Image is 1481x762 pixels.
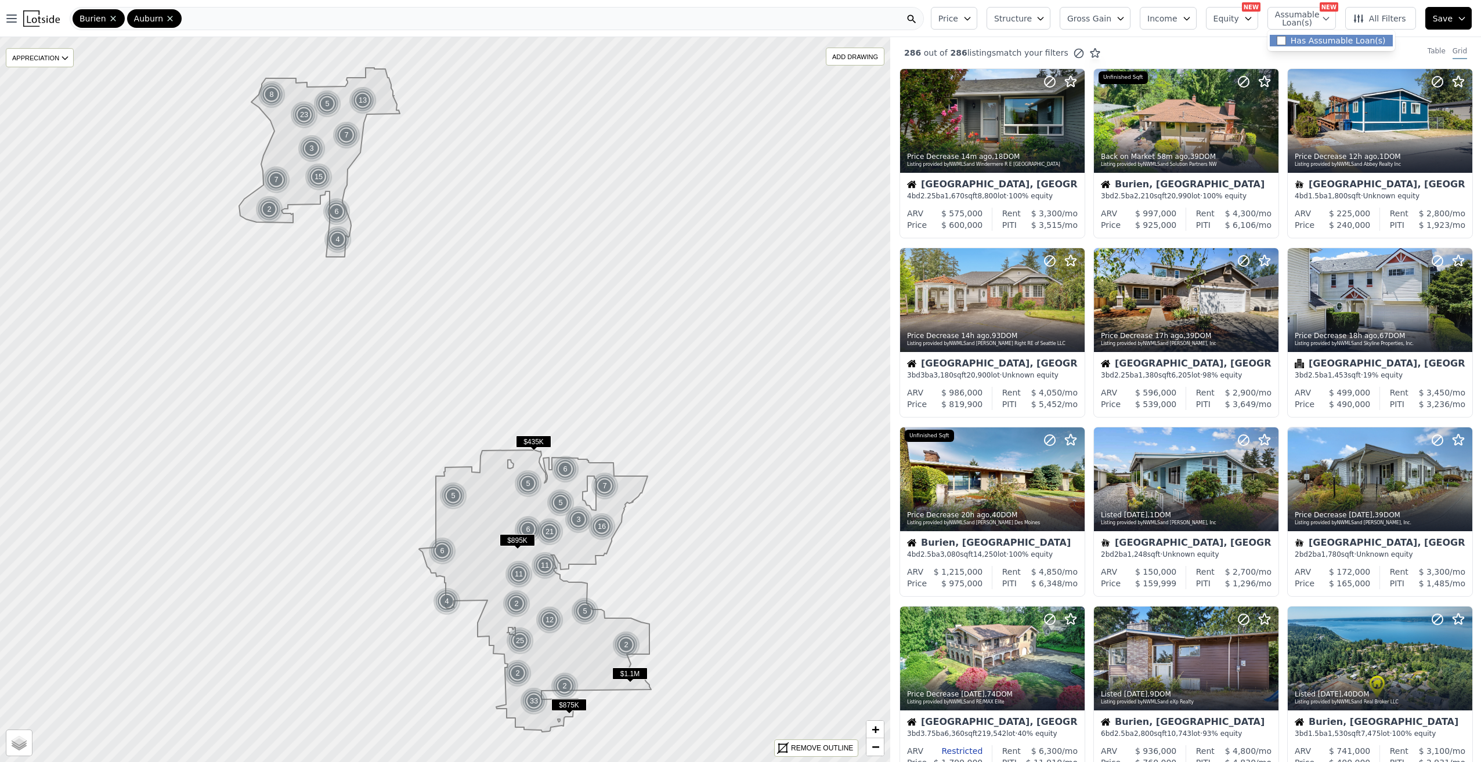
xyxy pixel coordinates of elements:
div: [GEOGRAPHIC_DATA], [GEOGRAPHIC_DATA] [1101,538,1272,550]
span: + [872,722,879,736]
span: $ 1,296 [1225,579,1256,588]
img: g1.png [349,86,377,114]
span: $ 499,000 [1329,388,1370,397]
span: 1,248 [1128,550,1147,558]
div: 11 [531,551,559,579]
button: Equity [1206,7,1258,30]
img: g1.png [255,195,284,223]
div: /mo [1211,219,1272,231]
img: g1.png [505,560,533,588]
span: $ 986,000 [941,388,982,397]
time: 2025-08-19 03:50 [961,332,989,340]
img: House [1101,180,1110,189]
img: Mobile [1101,538,1110,547]
span: $ 575,000 [941,209,982,218]
span: 3,080 [940,550,960,558]
div: /mo [1211,398,1272,410]
div: /mo [1404,578,1465,589]
div: /mo [1215,208,1272,219]
div: PITI [1002,219,1017,231]
span: $ 6,348 [1031,579,1062,588]
div: 2 bd 2 ba sqft · Unknown equity [1295,550,1465,559]
div: /mo [1017,219,1078,231]
div: Price Decrease , 39 DOM [1101,331,1273,340]
div: 3 [298,135,326,162]
img: g1.png [506,627,534,655]
span: $ 490,000 [1329,400,1370,409]
div: ARV [1295,745,1311,757]
div: Listing provided by NWMLS and Skyline Properties, Inc. [1295,340,1466,347]
img: g1.png [547,489,575,517]
button: Gross Gain [1060,7,1130,30]
div: 3 bd 2.5 ba sqft lot · 100% equity [1101,191,1272,201]
img: Mobile [1295,538,1304,547]
div: 5 [514,470,542,498]
div: 2 [612,631,640,659]
div: Price [1295,398,1314,410]
img: g1.png [571,597,599,625]
div: Listing provided by NWMLS and Solution Partners NW [1101,161,1273,168]
img: Mobile [1295,180,1304,189]
div: Price [907,578,927,589]
a: Layers [6,730,32,756]
div: 5 [547,489,575,517]
span: 6,360 [945,730,965,738]
div: /mo [1408,208,1465,219]
span: $ 975,000 [941,579,982,588]
div: 6 [428,537,456,565]
span: $ 1,923 [1419,220,1450,230]
div: 4 bd 1.5 ba sqft · Unknown equity [1295,191,1465,201]
div: /mo [1215,566,1272,578]
div: PITI [1390,398,1404,410]
span: $ 4,050 [1031,388,1062,397]
a: Price Decrease 20h ago,40DOMListing provided byNWMLSand [PERSON_NAME] Des MoinesUnfinished SqftHo... [900,427,1084,597]
img: g1.png [503,590,531,618]
div: 3 bd 2.25 ba sqft lot · 98% equity [1101,371,1272,380]
a: Back on Market 58m ago,39DOMListing provided byNWMLSand Solution Partners NWUnfinished SqftHouseB... [1093,68,1278,238]
img: g1.png [305,163,333,191]
span: $ 1,215,000 [934,567,983,576]
div: Listed , 40 DOM [1295,690,1466,699]
div: Listing provided by NWMLS and [PERSON_NAME], Inc [1101,520,1273,527]
time: 2025-08-19 00:42 [1155,332,1183,340]
button: Price [931,7,977,30]
div: 7 [333,121,360,149]
div: Unfinished Sqft [905,430,954,442]
div: /mo [1021,387,1078,398]
div: [GEOGRAPHIC_DATA], [GEOGRAPHIC_DATA] [1295,180,1465,191]
span: $ 925,000 [1135,220,1176,230]
div: Rent [1196,208,1215,219]
img: g1.png [536,518,564,546]
img: House [1295,717,1304,727]
span: $895K [500,534,535,546]
span: $ 997,000 [1135,209,1176,218]
img: g1.png [536,606,564,634]
div: Price [907,398,927,410]
div: Listing provided by NWMLS and [PERSON_NAME] Des Moines [907,520,1079,527]
div: 7 [591,472,619,500]
img: g1.png [551,672,579,700]
div: Restricted [923,745,982,757]
span: $ 3,236 [1419,400,1450,409]
div: Rent [1002,387,1021,398]
time: 2025-08-18 23:45 [1349,332,1377,340]
span: 20,900 [966,371,991,379]
div: ARV [907,745,923,757]
div: $435K [516,436,551,452]
div: ARV [1101,566,1117,578]
div: 21 [536,518,563,546]
img: g1.png [298,135,326,162]
span: $ 165,000 [1329,579,1370,588]
span: $ 819,900 [941,400,982,409]
time: 2025-08-19 05:40 [1349,153,1377,161]
div: [GEOGRAPHIC_DATA], [GEOGRAPHIC_DATA] [1295,359,1465,371]
div: 5 [439,482,467,510]
span: Structure [994,13,1031,24]
div: /mo [1211,578,1272,589]
div: Price [907,219,927,231]
div: 25 [506,627,534,655]
span: 2,210 [1134,192,1154,200]
time: 2025-08-19 17:07 [961,153,992,161]
div: Listing provided by NWMLS and [PERSON_NAME], Inc [1101,340,1273,347]
div: 2 [551,672,579,700]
